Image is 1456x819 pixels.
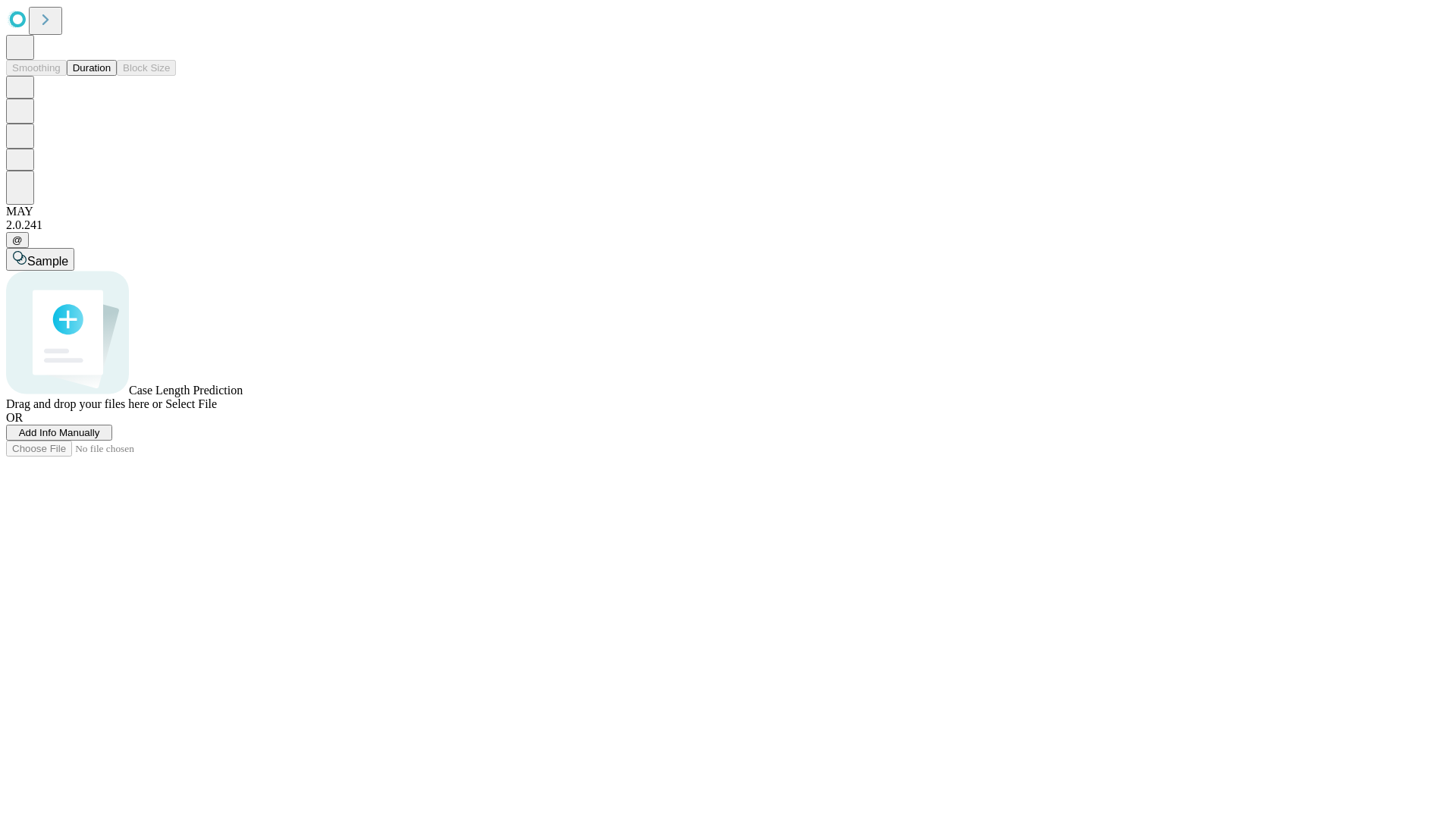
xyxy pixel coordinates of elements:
[6,425,112,441] button: Add Info Manually
[12,234,23,246] span: @
[6,232,29,248] button: @
[6,60,67,76] button: Smoothing
[165,397,217,410] span: Select File
[117,60,176,76] button: Block Size
[6,248,74,271] button: Sample
[67,60,117,76] button: Duration
[6,411,23,424] span: OR
[6,205,1450,218] div: MAY
[129,384,243,397] span: Case Length Prediction
[6,397,162,410] span: Drag and drop your files here or
[6,218,1450,232] div: 2.0.241
[19,427,100,438] span: Add Info Manually
[27,255,68,268] span: Sample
